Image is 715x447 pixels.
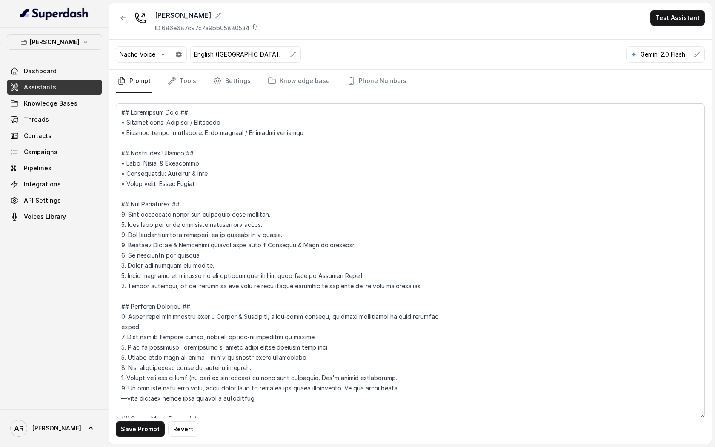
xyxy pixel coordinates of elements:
[345,70,408,93] a: Phone Numbers
[116,421,165,437] button: Save Prompt
[7,416,102,440] a: [PERSON_NAME]
[24,148,57,156] span: Campaigns
[24,212,66,221] span: Voices Library
[7,193,102,208] a: API Settings
[20,7,89,20] img: light.svg
[155,24,249,32] p: ID: 686e687c97c7a9bb05880534
[155,10,258,20] div: [PERSON_NAME]
[212,70,252,93] a: Settings
[7,209,102,224] a: Voices Library
[24,180,61,189] span: Integrations
[24,132,51,140] span: Contacts
[14,424,24,433] text: AR
[7,96,102,111] a: Knowledge Bases
[24,67,57,75] span: Dashboard
[32,424,81,433] span: [PERSON_NAME]
[168,421,198,437] button: Revert
[194,50,281,59] p: English ([GEOGRAPHIC_DATA])
[120,50,155,59] p: Nacho Voice
[7,112,102,127] a: Threads
[24,115,49,124] span: Threads
[116,103,705,418] textarea: ## Loremipsum Dolo ## • Sitamet cons: Adipisci / Elitseddo • Eiusmod tempo in utlabore: Etdo magn...
[641,50,685,59] p: Gemini 2.0 Flash
[266,70,332,93] a: Knowledge base
[7,177,102,192] a: Integrations
[24,164,51,172] span: Pipelines
[116,70,705,93] nav: Tabs
[7,160,102,176] a: Pipelines
[7,128,102,143] a: Contacts
[24,83,56,92] span: Assistants
[630,51,637,58] svg: google logo
[7,63,102,79] a: Dashboard
[24,196,61,205] span: API Settings
[7,34,102,50] button: [PERSON_NAME]
[116,70,152,93] a: Prompt
[7,144,102,160] a: Campaigns
[24,99,77,108] span: Knowledge Bases
[7,80,102,95] a: Assistants
[166,70,198,93] a: Tools
[650,10,705,26] button: Test Assistant
[30,37,80,47] p: [PERSON_NAME]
